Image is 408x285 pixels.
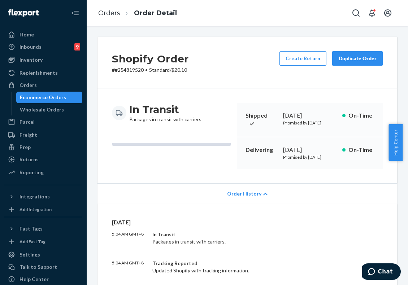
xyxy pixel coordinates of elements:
[246,146,277,154] p: Delivering
[4,129,82,141] a: Freight
[283,154,336,160] p: Promised by [DATE]
[4,167,82,178] a: Reporting
[112,218,383,227] p: [DATE]
[19,131,37,139] div: Freight
[381,6,395,20] button: Open account menu
[19,43,42,51] div: Inbounds
[283,111,336,120] div: [DATE]
[362,263,401,281] iframe: Opens a widget where you can chat to one of our agents
[19,69,58,76] div: Replenishments
[152,231,325,238] div: In Transit
[348,146,374,154] p: On-Time
[20,106,64,113] div: Wholesale Orders
[349,6,363,20] button: Open Search Box
[4,154,82,165] a: Returns
[19,263,57,271] div: Talk to Support
[283,146,336,154] div: [DATE]
[348,111,374,120] p: On-Time
[16,92,83,103] a: Ecommerce Orders
[112,231,147,245] p: 5:04 AM GMT+8
[19,206,52,212] div: Add Integration
[4,273,82,285] a: Help Center
[68,6,82,20] button: Close Navigation
[98,9,120,17] a: Orders
[129,103,201,116] h3: In Transit
[365,6,379,20] button: Open notifications
[20,94,66,101] div: Ecommerce Orders
[227,190,261,197] span: Order History
[4,237,82,246] a: Add Fast Tag
[19,225,43,232] div: Fast Tags
[4,79,82,91] a: Orders
[4,116,82,128] a: Parcel
[8,9,39,17] img: Flexport logo
[74,43,80,51] div: 9
[4,54,82,66] a: Inventory
[112,66,189,74] p: # #254819520 / $20.10
[332,51,383,66] button: Duplicate Order
[19,238,45,245] div: Add Fast Tag
[4,191,82,202] button: Integrations
[283,120,336,126] p: Promised by [DATE]
[112,51,189,66] h2: Shopify Order
[246,111,277,128] p: Shipped
[338,55,377,62] div: Duplicate Order
[152,260,325,274] div: Updated Shopify with tracking information.
[4,249,82,260] a: Settings
[19,56,43,63] div: Inventory
[152,231,325,245] div: Packages in transit with carriers.
[19,193,50,200] div: Integrations
[145,67,148,73] span: •
[129,103,201,123] div: Packages in transit with carriers
[19,276,49,283] div: Help Center
[149,67,170,73] span: Standard
[16,104,83,115] a: Wholesale Orders
[4,41,82,53] a: Inbounds9
[279,51,326,66] button: Create Return
[4,223,82,234] button: Fast Tags
[112,260,147,274] p: 5:04 AM GMT+8
[19,31,34,38] div: Home
[152,260,325,267] div: Tracking Reported
[19,118,35,126] div: Parcel
[4,205,82,214] a: Add Integration
[19,82,37,89] div: Orders
[389,124,403,161] button: Help Center
[19,144,31,151] div: Prep
[19,169,44,176] div: Reporting
[4,141,82,153] a: Prep
[4,67,82,79] a: Replenishments
[4,29,82,40] a: Home
[4,261,82,273] button: Talk to Support
[134,9,177,17] a: Order Detail
[19,156,39,163] div: Returns
[19,251,40,258] div: Settings
[92,3,183,24] ol: breadcrumbs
